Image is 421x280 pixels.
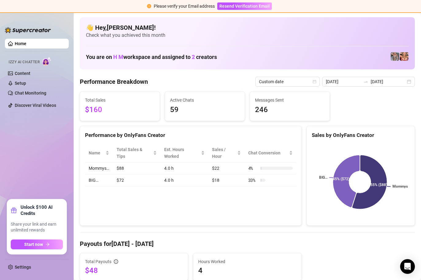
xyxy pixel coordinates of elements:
span: Custom date [259,77,316,86]
td: $18 [208,174,245,186]
span: swap-right [363,79,368,84]
td: $22 [208,162,245,174]
div: Sales by OnlyFans Creator [312,131,410,139]
div: Open Intercom Messenger [400,259,415,274]
span: 4 % [248,165,258,172]
text: Mommys… [392,185,410,189]
div: Est. Hours Worked [164,146,200,160]
img: logo-BBDzfeDw.svg [5,27,51,33]
span: calendar [313,80,316,84]
span: $160 [85,104,155,116]
td: 4.0 h [160,162,208,174]
th: Chat Conversion [245,144,296,162]
span: 246 [255,104,325,116]
h4: Performance Breakdown [80,77,148,86]
span: arrow-right [45,242,50,247]
span: Start now [24,242,43,247]
span: info-circle [114,259,118,264]
span: H M [113,54,123,60]
text: BIG… [319,176,327,180]
td: Mommys… [85,162,113,174]
button: Start nowarrow-right [11,239,63,249]
span: 59 [170,104,240,116]
span: Share your link and earn unlimited rewards [11,221,63,233]
span: to [363,79,368,84]
button: Resend Verification Email [217,2,272,10]
div: Performance by OnlyFans Creator [85,131,296,139]
input: End date [371,78,406,85]
span: Resend Verification Email [219,4,270,9]
input: Start date [326,78,361,85]
img: AI Chatter [42,57,52,66]
span: Hours Worked [198,258,296,265]
a: Chat Monitoring [15,91,46,95]
a: Home [15,41,26,46]
span: Sales / Hour [212,146,236,160]
span: Total Sales & Tips [117,146,152,160]
td: BIG… [85,174,113,186]
a: Setup [15,81,26,86]
td: $88 [113,162,160,174]
div: Please verify your Email address [154,3,215,10]
span: Total Sales [85,97,155,103]
th: Sales / Hour [208,144,245,162]
td: 4.0 h [160,174,208,186]
span: gift [11,207,17,213]
strong: Unlock $100 AI Credits [21,204,63,216]
span: Chat Conversion [248,150,288,156]
span: Izzy AI Chatter [9,59,40,65]
th: Name [85,144,113,162]
span: Check what you achieved this month [86,32,409,39]
img: pennylondon [400,52,408,61]
img: pennylondonvip [391,52,399,61]
span: Name [89,150,104,156]
span: $48 [85,266,183,275]
h1: You are on workspace and assigned to creators [86,54,217,60]
h4: 👋 Hey, [PERSON_NAME] ! [86,23,409,32]
a: Discover Viral Videos [15,103,56,108]
span: Total Payouts [85,258,111,265]
a: Settings [15,265,31,270]
span: 4 [198,266,296,275]
span: Active Chats [170,97,240,103]
span: exclamation-circle [147,4,151,8]
span: 2 [192,54,195,60]
span: Messages Sent [255,97,325,103]
span: 33 % [248,177,258,184]
a: Content [15,71,30,76]
th: Total Sales & Tips [113,144,160,162]
h4: Payouts for [DATE] - [DATE] [80,239,415,248]
td: $72 [113,174,160,186]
